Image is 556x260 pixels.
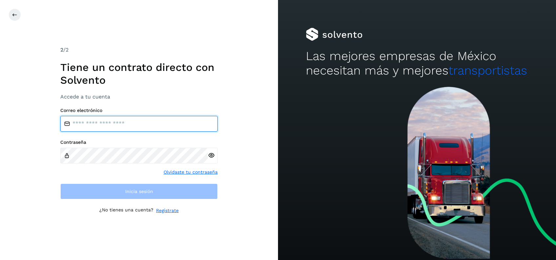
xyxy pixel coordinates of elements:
span: transportistas [448,63,527,77]
button: Inicia sesión [60,184,218,199]
span: Inicia sesión [125,189,153,194]
a: Olvidaste tu contraseña [164,169,218,176]
h3: Accede a tu cuenta [60,94,218,100]
div: /2 [60,46,218,54]
span: 2 [60,47,63,53]
label: Correo electrónico [60,108,218,113]
a: Regístrate [156,207,179,214]
p: ¿No tienes una cuenta? [99,207,153,214]
label: Contraseña [60,140,218,145]
h1: Tiene un contrato directo con Solvento [60,61,218,86]
h2: Las mejores empresas de México necesitan más y mejores [306,49,528,78]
